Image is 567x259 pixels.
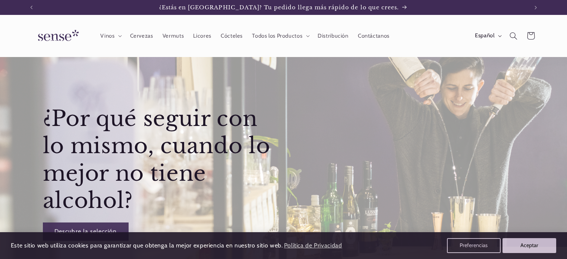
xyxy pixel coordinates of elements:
[159,4,399,11] span: ¿Estás en [GEOGRAPHIC_DATA]? Tu pedido llega más rápido de lo que crees.
[26,22,88,50] a: Sense
[470,28,505,43] button: Español
[193,32,211,40] span: Licores
[353,28,394,44] a: Contáctanos
[503,238,556,253] button: Aceptar
[221,32,243,40] span: Cócteles
[313,28,353,44] a: Distribución
[96,28,125,44] summary: Vinos
[216,28,247,44] a: Cócteles
[189,28,216,44] a: Licores
[318,32,349,40] span: Distribución
[158,28,189,44] a: Vermuts
[29,25,85,47] img: Sense
[252,32,302,40] span: Todos los Productos
[505,27,522,44] summary: Búsqueda
[11,242,283,249] span: Este sitio web utiliza cookies para garantizar que obtenga la mejor experiencia en nuestro sitio ...
[447,238,501,253] button: Preferencias
[163,32,184,40] span: Vermuts
[475,32,494,40] span: Español
[43,105,282,215] h2: ¿Por qué seguir con lo mismo, cuando lo mejor no tiene alcohol?
[130,32,153,40] span: Cervezas
[248,28,313,44] summary: Todos los Productos
[100,32,114,40] span: Vinos
[283,239,343,252] a: Política de Privacidad (opens in a new tab)
[358,32,390,40] span: Contáctanos
[43,222,129,241] a: Descubre la selección
[125,28,158,44] a: Cervezas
